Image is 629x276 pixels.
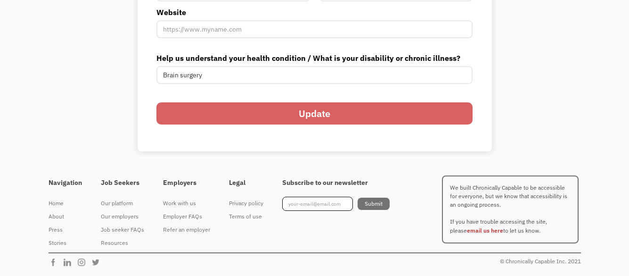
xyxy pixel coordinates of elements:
a: Stories [49,236,82,250]
a: Terms of use [229,210,263,223]
h4: Employers [163,179,210,187]
div: Resources [101,237,144,249]
div: About [49,211,82,222]
input: Deafness, Depression, Diabetes [156,66,473,84]
h4: Navigation [49,179,82,187]
a: Home [49,197,82,210]
img: Chronically Capable Facebook Page [49,258,63,267]
img: Chronically Capable Twitter Page [91,258,105,267]
div: Our platform [101,198,144,209]
a: email us here [467,227,503,234]
div: Press [49,224,82,235]
div: Privacy policy [229,198,263,209]
h4: Legal [229,179,263,187]
div: Home [49,198,82,209]
a: Refer an employer [163,223,210,236]
input: https://www.myname.com [156,20,473,38]
a: Our platform [101,197,144,210]
a: Employer FAQs [163,210,210,223]
div: Refer an employer [163,224,210,235]
img: Chronically Capable Linkedin Page [63,258,77,267]
div: Our employers [101,211,144,222]
div: © Chronically Capable Inc. 2021 [500,256,581,267]
form: Footer Newsletter [282,197,390,211]
h4: Job Seekers [101,179,144,187]
input: Submit [358,198,390,210]
a: Job seeker FAQs [101,223,144,236]
h4: Subscribe to our newsletter [282,179,390,187]
div: Employer FAQs [163,211,210,222]
input: Update [156,102,473,125]
a: Our employers [101,210,144,223]
div: Stories [49,237,82,249]
div: Job seeker FAQs [101,224,144,235]
a: Work with us [163,197,210,210]
label: Help us understand your health condition / What is your disability or chronic illness? [156,52,473,64]
a: Resources [101,236,144,250]
div: Terms of use [229,211,263,222]
p: We built Chronically Capable to be accessible for everyone, but we know that accessibility is an ... [442,176,579,243]
a: About [49,210,82,223]
input: your-email@email.com [282,197,353,211]
label: Website [156,7,473,18]
a: Privacy policy [229,197,263,210]
a: Press [49,223,82,236]
img: Chronically Capable Instagram Page [77,258,91,267]
div: Work with us [163,198,210,209]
